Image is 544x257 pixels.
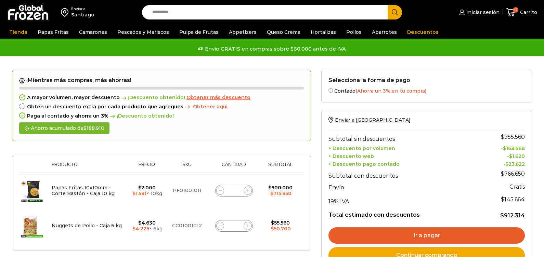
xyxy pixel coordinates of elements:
bdi: 55.560 [271,220,290,226]
a: Tienda [6,26,31,39]
span: $ [505,161,508,167]
bdi: 4.225 [132,226,149,232]
bdi: 715.950 [270,190,292,197]
span: $ [83,125,87,131]
span: $ [501,196,504,203]
a: Descuentos [404,26,442,39]
td: - [478,151,525,159]
a: Queso Crema [263,26,304,39]
span: $ [132,190,135,197]
th: Sku [166,162,208,173]
bdi: 1.620 [509,153,525,159]
span: $ [268,185,271,191]
a: Papas Fritas 10x10mm - Corte Bastón - Caja 10 kg [52,185,115,197]
strong: Gratis [509,184,525,190]
span: $ [271,226,274,232]
th: Precio [127,162,166,173]
span: Iniciar sesión [465,9,500,16]
span: $ [509,153,512,159]
img: address-field-icon.svg [61,6,71,18]
bdi: 955.560 [501,134,525,140]
th: + Descuento web [328,151,478,159]
td: - [478,144,525,152]
span: ¡Descuento obtenido! [108,113,174,119]
th: Envío [328,181,478,193]
bdi: 1.591 [132,190,146,197]
td: × 6kg [127,208,166,243]
input: Contado(Ahorra un 3% en tu compra) [328,88,333,93]
td: - [478,159,525,167]
a: Hortalizas [307,26,339,39]
bdi: 900.000 [268,185,293,191]
th: Subtotal sin descuentos [328,130,478,144]
span: $ [270,190,273,197]
a: Iniciar sesión [457,5,499,19]
td: × 10kg [127,173,166,208]
bdi: 50.700 [271,226,291,232]
a: Obtener aqui [183,104,228,110]
span: ¡Descuento obtenido! [120,95,185,100]
a: Appetizers [225,26,260,39]
div: Enviar a [71,6,94,11]
bdi: 23.622 [505,161,525,167]
span: 145.664 [501,196,525,203]
span: $ [132,226,135,232]
span: (Ahorra un 3% en tu compra) [355,88,426,94]
th: Producto [48,162,127,173]
a: Nuggets de Pollo - Caja 6 kg [52,222,122,229]
a: Enviar a [GEOGRAPHIC_DATA] [328,117,410,123]
div: A mayor volumen, mayor descuento [19,95,304,100]
a: Papas Fritas [34,26,72,39]
span: Carrito [518,9,537,16]
div: Obtén un descuento extra por cada producto que agregues [19,104,304,110]
th: + Descuento pago contado [328,159,478,167]
a: Camarones [76,26,111,39]
bdi: 4.630 [138,220,156,226]
h2: Selecciona la forma de pago [328,77,525,83]
h2: ¡Mientras más compras, más ahorras! [19,77,304,84]
a: Pescados y Mariscos [114,26,172,39]
a: Abarrotes [368,26,400,39]
th: Subtotal con descuentos [328,167,478,181]
a: Ir a pagar [328,227,525,244]
span: $ [503,145,506,151]
bdi: 188.910 [83,125,104,131]
span: 47 [513,7,518,13]
bdi: 163.668 [503,145,525,151]
td: PF01001011 [166,173,208,208]
th: Subtotal [260,162,300,173]
span: $ [501,171,504,177]
div: Ahorro acumulado de [19,122,109,134]
th: Cantidad [208,162,260,173]
th: 19% IVA [328,193,478,206]
th: + Descuento por volumen [328,144,478,152]
span: $ [138,220,141,226]
th: Total estimado con descuentos [328,206,478,219]
a: 47 Carrito [506,4,537,21]
a: Obtener más descuento [186,95,250,100]
span: Enviar a [GEOGRAPHIC_DATA] [335,117,410,123]
bdi: 766.650 [501,171,525,177]
bdi: 912.314 [500,212,525,219]
span: Obtener más descuento [186,94,250,100]
a: Pollos [343,26,365,39]
span: $ [501,134,504,140]
div: Santiago [71,11,94,18]
span: $ [271,220,274,226]
input: Product quantity [229,221,239,231]
div: Paga al contado y ahorra un 3% [19,113,304,119]
label: Contado [328,87,525,94]
bdi: 2.000 [138,185,156,191]
a: Pulpa de Frutas [176,26,222,39]
span: $ [500,212,504,219]
span: Obtener aqui [193,104,228,110]
button: Search button [388,5,402,19]
td: CC01001012 [166,208,208,243]
input: Product quantity [229,186,239,195]
span: $ [138,185,141,191]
